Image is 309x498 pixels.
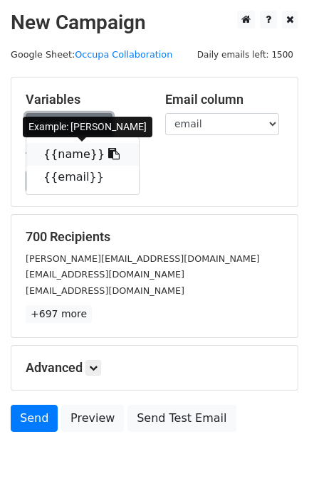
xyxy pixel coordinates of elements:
[26,229,283,245] h5: 700 Recipients
[11,49,172,60] small: Google Sheet:
[26,360,283,376] h5: Advanced
[165,92,283,107] h5: Email column
[26,269,184,280] small: [EMAIL_ADDRESS][DOMAIN_NAME]
[127,405,236,432] a: Send Test Email
[75,49,172,60] a: Occupa Collaboration
[192,49,298,60] a: Daily emails left: 1500
[238,430,309,498] div: 聊天小组件
[23,117,152,137] div: Example: [PERSON_NAME]
[26,143,139,166] a: {{name}}
[26,285,184,296] small: [EMAIL_ADDRESS][DOMAIN_NAME]
[61,405,124,432] a: Preview
[26,92,144,107] h5: Variables
[26,253,260,264] small: [PERSON_NAME][EMAIL_ADDRESS][DOMAIN_NAME]
[238,430,309,498] iframe: Chat Widget
[11,405,58,432] a: Send
[26,166,139,189] a: {{email}}
[192,47,298,63] span: Daily emails left: 1500
[11,11,298,35] h2: New Campaign
[26,305,92,323] a: +697 more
